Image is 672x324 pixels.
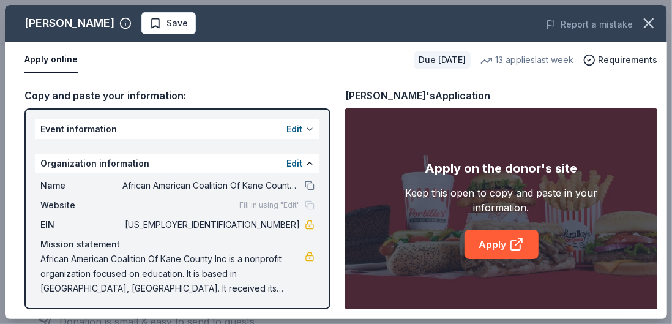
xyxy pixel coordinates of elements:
[239,200,300,210] span: Fill in using "Edit"
[40,237,315,252] div: Mission statement
[40,252,305,296] span: African American Coalition Of Kane County Inc is a nonprofit organization focused on education. I...
[24,47,78,73] button: Apply online
[35,154,319,173] div: Organization information
[345,88,490,104] div: [PERSON_NAME]'s Application
[465,230,539,259] a: Apply
[583,53,657,67] button: Requirements
[286,122,302,137] button: Edit
[286,156,302,171] button: Edit
[24,88,330,104] div: Copy and paste your information:
[376,186,626,215] div: Keep this open to copy and paste in your information.
[414,51,471,69] div: Due [DATE]
[546,17,633,32] button: Report a mistake
[480,53,573,67] div: 13 applies last week
[166,16,188,31] span: Save
[35,119,319,139] div: Event information
[40,178,122,193] span: Name
[122,178,300,193] span: African American Coalition Of Kane County Inc
[598,53,657,67] span: Requirements
[141,12,196,34] button: Save
[40,198,122,213] span: Website
[122,217,300,232] span: [US_EMPLOYER_IDENTIFICATION_NUMBER]
[40,217,122,232] span: EIN
[425,159,578,178] div: Apply on the donor's site
[24,13,114,33] div: [PERSON_NAME]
